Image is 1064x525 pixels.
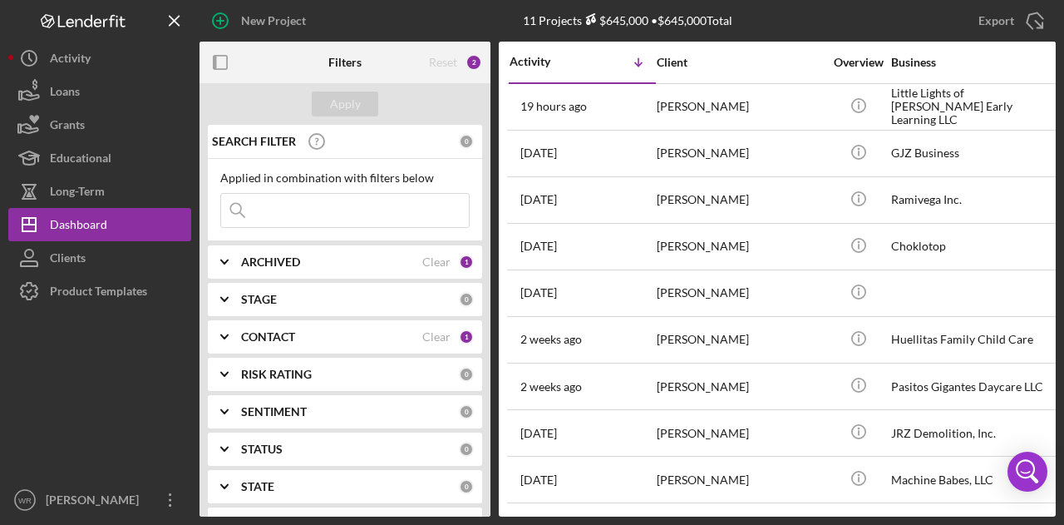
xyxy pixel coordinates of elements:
div: Clear [422,255,451,269]
b: STAGE [241,293,277,306]
time: 2025-09-14 21:23 [520,380,582,394]
text: WR [18,496,32,505]
div: 2 [465,54,482,71]
div: [PERSON_NAME] [657,318,823,362]
time: 2025-09-27 19:41 [520,146,557,160]
button: New Project [199,4,323,37]
b: SEARCH FILTER [212,135,296,148]
div: Dashboard [50,208,107,245]
div: 1 [459,255,474,270]
div: [PERSON_NAME] [657,411,823,455]
div: Choklotop [891,225,1057,269]
div: Export [978,4,1014,37]
div: Long-Term [50,175,105,212]
div: 11 Projects • $645,000 Total [523,13,732,27]
div: 0 [459,479,474,494]
div: Business [891,56,1057,69]
div: Activity [510,55,583,68]
time: 2025-09-16 03:32 [520,333,582,346]
button: Export [962,4,1056,37]
div: Loans [50,75,80,112]
div: [PERSON_NAME] [657,131,823,176]
button: Educational [8,141,191,175]
div: Activity [50,42,91,79]
b: RISK RATING [241,368,312,381]
div: Product Templates [50,275,147,312]
div: Ramivega Inc. [891,178,1057,222]
button: Loans [8,75,191,108]
div: [PERSON_NAME] [657,85,823,129]
div: JRZ Demolition, Inc. [891,411,1057,455]
b: SENTIMENT [241,405,307,419]
div: Grants [50,108,85,146]
b: ARCHIVED [241,255,300,269]
div: Apply [330,92,361,116]
div: Applied in combination with filters below [220,171,470,185]
div: Clear [422,330,451,344]
div: 0 [459,442,474,457]
div: [PERSON_NAME] [657,178,823,222]
div: [PERSON_NAME] [657,364,823,409]
div: Clients [50,241,86,279]
div: Overview [827,56,889,69]
div: 0 [459,404,474,419]
div: Little Lights of [PERSON_NAME] Early Learning LLC [891,85,1057,129]
div: New Project [241,4,306,37]
time: 2025-09-29 03:04 [520,100,587,113]
b: CONTACT [241,330,295,344]
button: Grants [8,108,191,141]
time: 2025-09-22 18:07 [520,240,557,253]
div: 0 [459,134,474,149]
div: GJZ Business [891,131,1057,176]
div: [PERSON_NAME] [657,458,823,502]
b: STATE [241,480,274,493]
div: Pasitos Gigantes Daycare LLC [891,364,1057,409]
div: [PERSON_NAME] [657,271,823,315]
button: Activity [8,42,191,75]
time: 2025-09-11 18:14 [520,473,557,487]
div: Open Intercom Messenger [1007,452,1047,492]
time: 2025-09-11 21:44 [520,427,557,440]
div: $645,000 [582,13,648,27]
button: Long-Term [8,175,191,208]
time: 2025-09-27 06:08 [520,193,557,206]
div: 1 [459,329,474,344]
button: Product Templates [8,275,191,308]
div: 0 [459,367,474,382]
div: Reset [429,56,457,69]
div: Educational [50,141,111,179]
button: Dashboard [8,208,191,241]
div: Machine Babes, LLC [891,458,1057,502]
div: 0 [459,292,474,307]
button: WR[PERSON_NAME] [8,483,191,517]
time: 2025-09-19 20:29 [520,286,557,300]
b: STATUS [241,443,283,456]
div: [PERSON_NAME] [42,483,150,521]
div: Client [657,56,823,69]
button: Apply [312,92,378,116]
div: [PERSON_NAME] [657,225,823,269]
button: Clients [8,241,191,275]
div: Huellitas Family Child Care [891,318,1057,362]
b: Filters [328,56,362,69]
